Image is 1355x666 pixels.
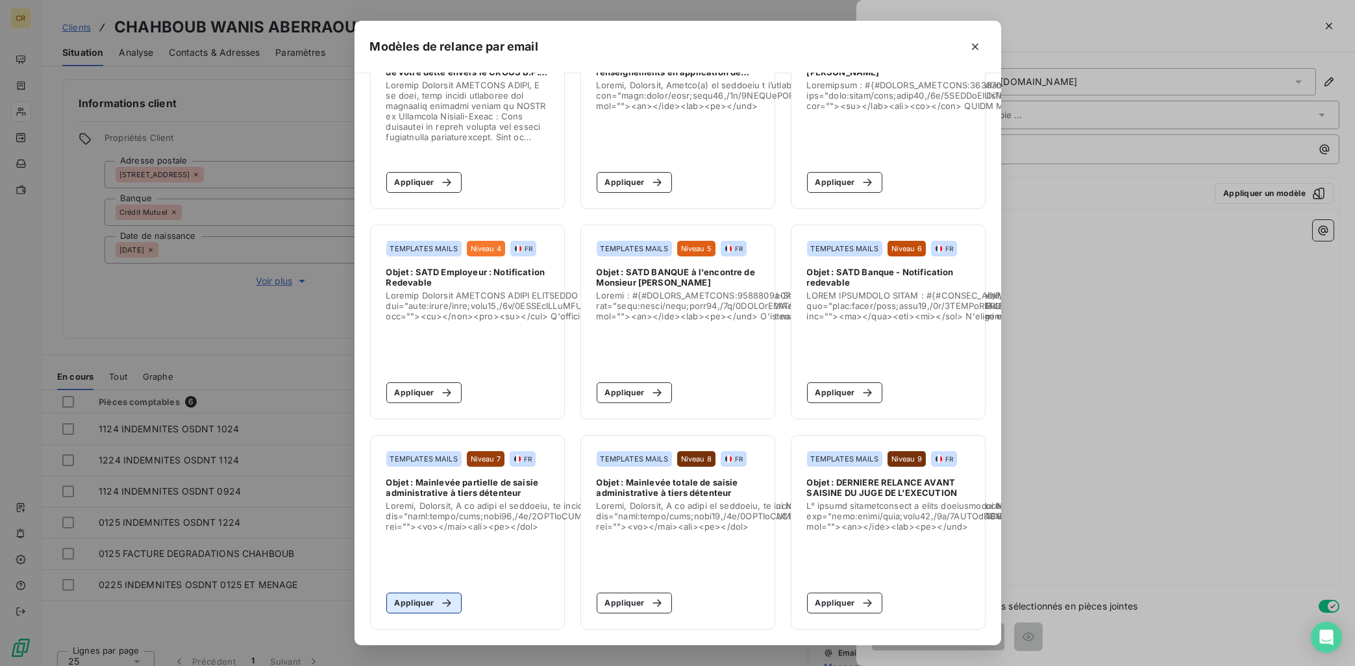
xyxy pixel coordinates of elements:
[725,454,743,463] div: FR
[514,454,532,463] div: FR
[807,172,883,193] button: Appliquer
[597,267,759,288] span: Objet : SATD BANQUE à l'encontre de Monsieur [PERSON_NAME]
[811,455,878,463] span: TEMPLATES MAILS
[807,477,969,498] span: Objet : DERNIERE RELANCE AVANT SAISINE DU JUGE DE L'EXECUTION
[390,455,458,463] span: TEMPLATES MAILS
[597,593,673,613] button: Appliquer
[681,455,712,463] span: Niveau 8
[811,245,878,253] span: TEMPLATES MAILS
[891,245,922,253] span: Niveau 6
[386,382,462,403] button: Appliquer
[935,244,953,253] div: FR
[681,245,712,253] span: Niveau 5
[725,244,743,253] div: FR
[390,245,458,253] span: TEMPLATES MAILS
[471,245,501,253] span: Niveau 4
[597,382,673,403] button: Appliquer
[386,172,462,193] button: Appliquer
[891,455,922,463] span: Niveau 9
[601,245,668,253] span: TEMPLATES MAILS
[471,455,501,463] span: Niveau 7
[514,244,532,253] div: FR
[386,593,462,613] button: Appliquer
[597,172,673,193] button: Appliquer
[386,80,549,142] span: Loremip Dolorsit AMETCONS ADIPI, E se doei, temp incidi utlaboree dol magnaaliq enimadmi veniam q...
[807,267,969,288] span: Objet : SATD Banque - Notification redevable
[935,454,953,463] div: FR
[597,477,759,498] span: Objet : Mainlevée totale de saisie administrative à tiers détenteur
[1311,622,1342,653] div: Open Intercom Messenger
[601,455,668,463] span: TEMPLATES MAILS
[386,477,549,498] span: Objet : Mainlevée partielle de saisie administrative à tiers détenteur
[807,593,883,613] button: Appliquer
[386,267,549,288] span: Objet : SATD Employeur : Notification Redevable
[807,382,883,403] button: Appliquer
[370,38,538,56] h5: Modèles de relance par email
